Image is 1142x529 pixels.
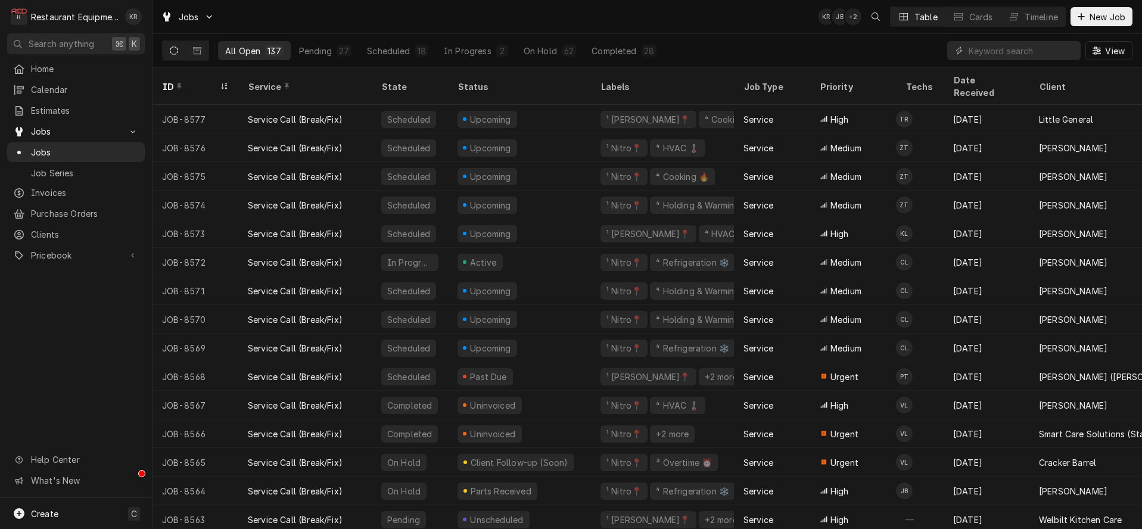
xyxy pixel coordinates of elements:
[605,399,643,412] div: ¹ Nitro📍
[944,248,1029,276] div: [DATE]
[31,249,121,262] span: Pricebook
[1039,399,1107,412] div: [PERSON_NAME]
[743,485,773,497] div: Service
[7,204,145,223] a: Purchase Orders
[386,256,434,269] div: In Progress
[386,399,433,412] div: Completed
[605,142,643,154] div: ¹ Nitro📍
[830,142,861,154] span: Medium
[386,371,431,383] div: Scheduled
[153,276,238,305] div: JOB-8571
[830,514,849,526] span: High
[386,428,433,440] div: Completed
[896,425,913,442] div: VL
[153,105,238,133] div: JOB-8577
[743,313,773,326] div: Service
[896,111,913,127] div: TR
[31,228,139,241] span: Clients
[743,456,773,469] div: Service
[418,45,426,57] div: 18
[1039,342,1107,354] div: [PERSON_NAME]
[830,371,858,383] span: Urgent
[468,256,498,269] div: Active
[7,33,145,54] button: Search anything⌘K
[131,508,137,520] span: C
[896,197,913,213] div: ZT
[31,104,139,117] span: Estimates
[7,122,145,141] a: Go to Jobs
[743,142,773,154] div: Service
[896,254,913,270] div: Cole Livingston's Avatar
[31,453,138,466] span: Help Center
[132,38,137,50] span: K
[31,509,58,519] span: Create
[655,428,690,440] div: +2 more
[564,45,574,57] div: 62
[386,342,431,354] div: Scheduled
[248,80,360,93] div: Service
[605,113,692,126] div: ¹ [PERSON_NAME]📍
[248,456,343,469] div: Service Call (Break/Fix)
[29,38,94,50] span: Search anything
[655,456,713,469] div: ³ Overtime ⏰
[125,8,142,25] div: KR
[743,371,773,383] div: Service
[896,483,913,499] div: Jaired Brunty's Avatar
[896,368,913,385] div: Paxton Turner's Avatar
[896,254,913,270] div: CL
[31,11,119,23] div: Restaurant Equipment Diagnostics
[7,450,145,469] a: Go to Help Center
[11,8,27,25] div: R
[31,83,139,96] span: Calendar
[830,256,861,269] span: Medium
[153,219,238,248] div: JOB-8573
[248,228,343,240] div: Service Call (Break/Fix)
[944,105,1029,133] div: [DATE]
[162,80,217,93] div: ID
[944,362,1029,391] div: [DATE]
[896,168,913,185] div: Zack Tussey's Avatar
[655,142,700,154] div: ⁴ HVAC 🌡️
[743,256,773,269] div: Service
[896,139,913,156] div: ZT
[866,7,885,26] button: Open search
[386,170,431,183] div: Scheduled
[1039,285,1107,297] div: [PERSON_NAME]
[896,197,913,213] div: Zack Tussey's Avatar
[386,456,422,469] div: On Hold
[820,80,884,93] div: Priority
[1039,199,1107,211] div: [PERSON_NAME]
[1039,228,1107,240] div: [PERSON_NAME]
[743,170,773,183] div: Service
[743,228,773,240] div: Service
[1039,313,1107,326] div: [PERSON_NAME]
[605,170,643,183] div: ¹ Nitro📍
[605,313,643,326] div: ¹ Nitro📍
[944,133,1029,162] div: [DATE]
[153,133,238,162] div: JOB-8576
[156,7,219,27] a: Go to Jobs
[31,207,139,220] span: Purchase Orders
[248,285,343,297] div: Service Call (Break/Fix)
[944,276,1029,305] div: [DATE]
[31,63,139,75] span: Home
[743,428,773,440] div: Service
[267,45,281,57] div: 137
[830,113,849,126] span: High
[469,371,509,383] div: Past Due
[153,162,238,191] div: JOB-8575
[743,80,801,93] div: Job Type
[248,256,343,269] div: Service Call (Break/Fix)
[386,285,431,297] div: Scheduled
[969,11,993,23] div: Cards
[499,45,506,57] div: 2
[704,514,739,526] div: +2 more
[386,113,431,126] div: Scheduled
[944,162,1029,191] div: [DATE]
[704,371,739,383] div: +2 more
[1039,485,1107,497] div: [PERSON_NAME]
[469,113,513,126] div: Upcoming
[367,45,410,57] div: Scheduled
[248,199,343,211] div: Service Call (Break/Fix)
[1085,41,1132,60] button: View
